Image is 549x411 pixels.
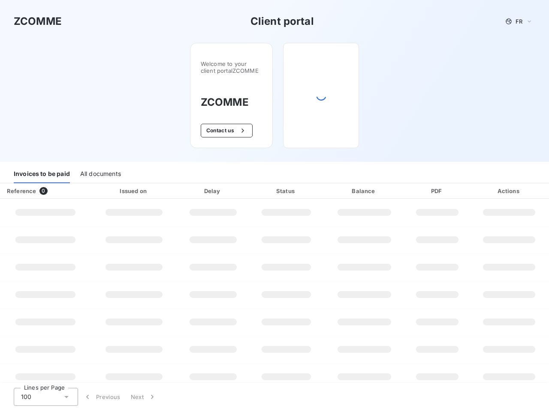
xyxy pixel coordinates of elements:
div: Delay [179,187,247,195]
div: Invoices to be paid [14,165,70,183]
button: Next [126,388,162,406]
span: 0 [39,187,47,195]
button: Previous [78,388,126,406]
div: Balance [326,187,404,195]
button: Contact us [201,124,253,137]
span: FR [516,18,522,25]
div: All documents [80,165,121,183]
h3: ZCOMME [201,95,262,110]
div: Actions [471,187,547,195]
h3: ZCOMME [14,14,62,29]
span: 100 [21,393,31,401]
div: PDF [407,187,468,195]
div: Issued on [93,187,175,195]
span: Welcome to your client portal ZCOMME [201,60,262,74]
div: Reference [7,188,36,194]
h3: Client portal [250,14,314,29]
div: Status [250,187,322,195]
